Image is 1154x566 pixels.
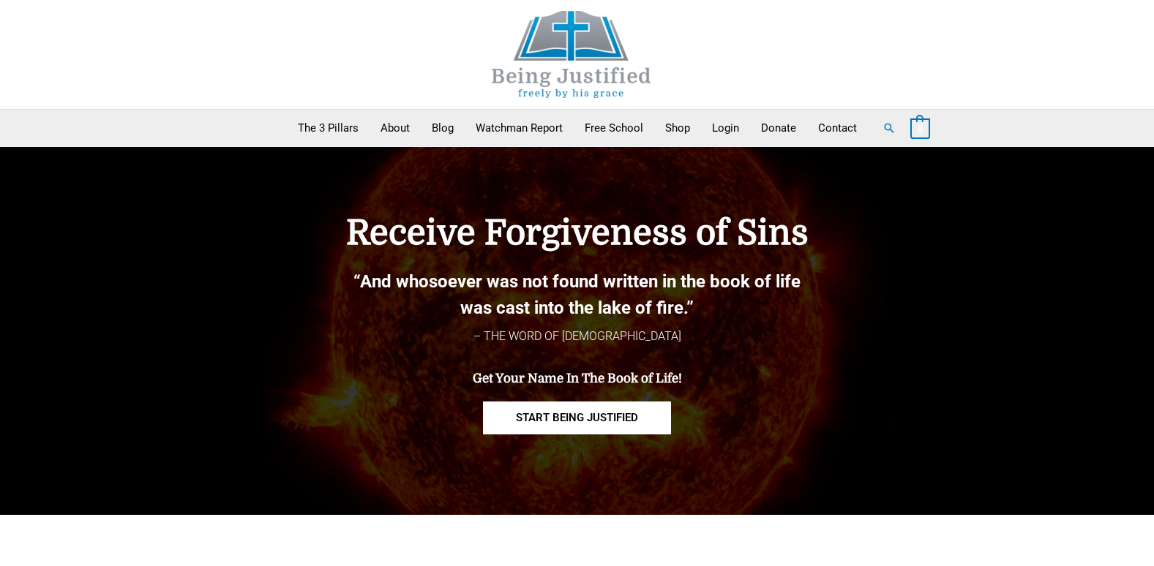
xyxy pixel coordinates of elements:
b: “And whosoever was not found written in the book of life was cast into the lake of fire.” [353,271,801,318]
a: START BEING JUSTIFIED [483,401,671,434]
a: The 3 Pillars [287,110,370,146]
img: Being Justified [462,11,681,98]
a: View Shopping Cart, empty [910,121,930,135]
nav: Primary Site Navigation [287,110,868,146]
a: Donate [750,110,807,146]
a: Shop [654,110,701,146]
a: Login [701,110,750,146]
a: Watchman Report [465,110,574,146]
a: Search button [883,121,896,135]
a: Contact [807,110,868,146]
span: START BEING JUSTIFIED [516,412,638,423]
a: About [370,110,421,146]
a: Blog [421,110,465,146]
h4: Receive Forgiveness of Sins [270,213,885,254]
a: Free School [574,110,654,146]
span: 0 [918,123,923,134]
span: – THE WORD OF [DEMOGRAPHIC_DATA] [473,329,681,343]
h4: Get Your Name In The Book of Life! [270,371,885,386]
